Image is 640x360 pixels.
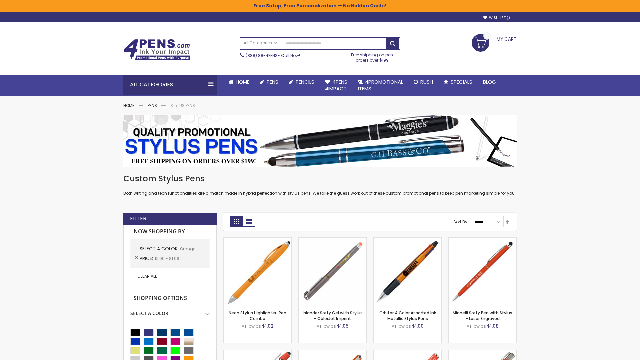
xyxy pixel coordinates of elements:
[154,256,179,261] span: $1.00 - $1.99
[140,255,154,262] span: Price
[130,305,210,317] div: Select A Color
[317,323,336,329] span: As low as
[303,310,363,321] a: Islander Softy Gel with Stylus - ColorJet Imprint
[379,310,436,321] a: Orbitor 4 Color Assorted Ink Metallic Stylus Pens
[240,38,280,49] a: All Categories
[246,53,300,58] span: - Call Now!
[123,173,517,184] h1: Custom Stylus Pens
[224,350,291,356] a: 4P-MS8B-Orange
[412,323,424,329] span: $1.00
[242,323,261,329] span: As low as
[296,78,314,85] span: Pencils
[325,78,347,92] span: 4Pens 4impact
[299,350,366,356] a: Avendale Velvet Touch Stylus Gel Pen-Orange
[449,237,516,243] a: Minnelli Softy Pen with Stylus - Laser Engraved-Orange
[224,237,291,243] a: Neon Stylus Highlighter-Pen Combo-Orange
[224,238,291,305] img: Neon Stylus Highlighter-Pen Combo-Orange
[134,272,160,281] a: Clear All
[299,238,366,305] img: Islander Softy Gel with Stylus - ColorJet Imprint-Orange
[123,173,517,196] div: Both writing and tech functionalities are a match made in hybrid perfection with stylus pens. We ...
[299,237,366,243] a: Islander Softy Gel with Stylus - ColorJet Imprint-Orange
[130,215,146,222] strong: Filter
[123,115,517,167] img: Stylus Pens
[320,75,353,96] a: 4Pens4impact
[170,103,195,108] strong: Stylus Pens
[467,323,486,329] span: As low as
[353,75,408,96] a: 4PROMOTIONALITEMS
[358,78,403,92] span: 4PROMOTIONAL ITEMS
[262,323,274,329] span: $1.02
[255,75,284,89] a: Pens
[453,310,512,321] a: Minnelli Softy Pen with Stylus - Laser Engraved
[130,291,210,306] strong: Shopping Options
[130,225,210,239] strong: Now Shopping by
[478,75,501,89] a: Blog
[408,75,438,89] a: Rush
[449,350,516,356] a: Tres-Chic Softy Brights with Stylus Pen - Laser-Orange
[180,246,195,252] span: Orange
[420,78,433,85] span: Rush
[449,238,516,305] img: Minnelli Softy Pen with Stylus - Laser Engraved-Orange
[246,53,278,58] a: (888) 88-4PENS
[140,245,180,252] span: Select A Color
[451,78,472,85] span: Specials
[236,78,249,85] span: Home
[344,50,400,63] div: Free shipping on pen orders over $199
[148,103,157,108] a: Pens
[453,219,467,225] label: Sort By
[244,40,277,46] span: All Categories
[230,216,243,227] strong: Grid
[374,350,441,356] a: Marin Softy Pen with Stylus - Laser Engraved-Orange
[267,78,278,85] span: Pens
[123,103,134,108] a: Home
[284,75,320,89] a: Pencils
[438,75,478,89] a: Specials
[374,237,441,243] a: Orbitor 4 Color Assorted Ink Metallic Stylus Pens-Orange
[123,39,190,60] img: 4Pens Custom Pens and Promotional Products
[392,323,411,329] span: As low as
[223,75,255,89] a: Home
[123,75,217,95] div: All Categories
[374,238,441,305] img: Orbitor 4 Color Assorted Ink Metallic Stylus Pens-Orange
[483,78,496,85] span: Blog
[337,323,349,329] span: $1.05
[137,273,157,279] span: Clear All
[487,323,499,329] span: $1.08
[483,15,510,20] a: Wishlist
[229,310,286,321] a: Neon Stylus Highlighter-Pen Combo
